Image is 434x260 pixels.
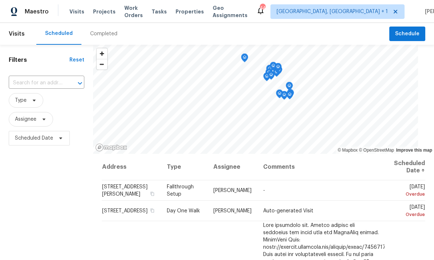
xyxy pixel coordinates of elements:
[75,78,85,88] button: Open
[287,89,294,100] div: Map marker
[390,184,425,198] span: [DATE]
[149,207,155,214] button: Copy Address
[286,82,293,93] div: Map marker
[90,30,117,37] div: Completed
[93,45,418,154] canvas: Map
[15,97,27,104] span: Type
[9,26,25,42] span: Visits
[390,205,425,218] span: [DATE]
[167,208,200,213] span: Day One Walk
[266,65,273,76] div: Map marker
[152,9,167,14] span: Tasks
[102,184,148,197] span: [STREET_ADDRESS][PERSON_NAME]
[277,8,388,15] span: [GEOGRAPHIC_DATA], [GEOGRAPHIC_DATA] + 1
[286,91,293,102] div: Map marker
[390,211,425,218] div: Overdue
[25,8,49,15] span: Maestro
[213,208,252,213] span: [PERSON_NAME]
[69,8,84,15] span: Visits
[268,71,275,82] div: Map marker
[208,154,257,180] th: Assignee
[97,59,107,69] button: Zoom out
[176,8,204,15] span: Properties
[97,48,107,59] button: Zoom in
[9,56,69,64] h1: Filters
[45,30,73,37] div: Scheduled
[15,135,53,142] span: Scheduled Date
[102,208,148,213] span: [STREET_ADDRESS]
[396,148,432,153] a: Improve this map
[389,27,425,41] button: Schedule
[9,77,64,89] input: Search for an address...
[69,56,84,64] div: Reset
[270,62,277,73] div: Map marker
[241,53,248,65] div: Map marker
[93,8,116,15] span: Projects
[257,154,385,180] th: Comments
[390,191,425,198] div: Overdue
[213,4,248,19] span: Geo Assignments
[167,184,194,197] span: Fallthrough Setup
[102,154,161,180] th: Address
[260,4,265,12] div: 44
[276,89,283,101] div: Map marker
[385,154,425,180] th: Scheduled Date ↑
[95,143,127,152] a: Mapbox homepage
[161,154,208,180] th: Type
[395,29,419,39] span: Schedule
[149,191,155,197] button: Copy Address
[274,63,282,74] div: Map marker
[213,188,252,193] span: [PERSON_NAME]
[124,4,143,19] span: Work Orders
[275,66,282,77] div: Map marker
[263,188,265,193] span: -
[281,91,288,102] div: Map marker
[263,72,270,84] div: Map marker
[263,208,313,213] span: Auto-generated Visit
[359,148,394,153] a: OpenStreetMap
[338,148,358,153] a: Mapbox
[15,116,36,123] span: Assignee
[265,68,273,80] div: Map marker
